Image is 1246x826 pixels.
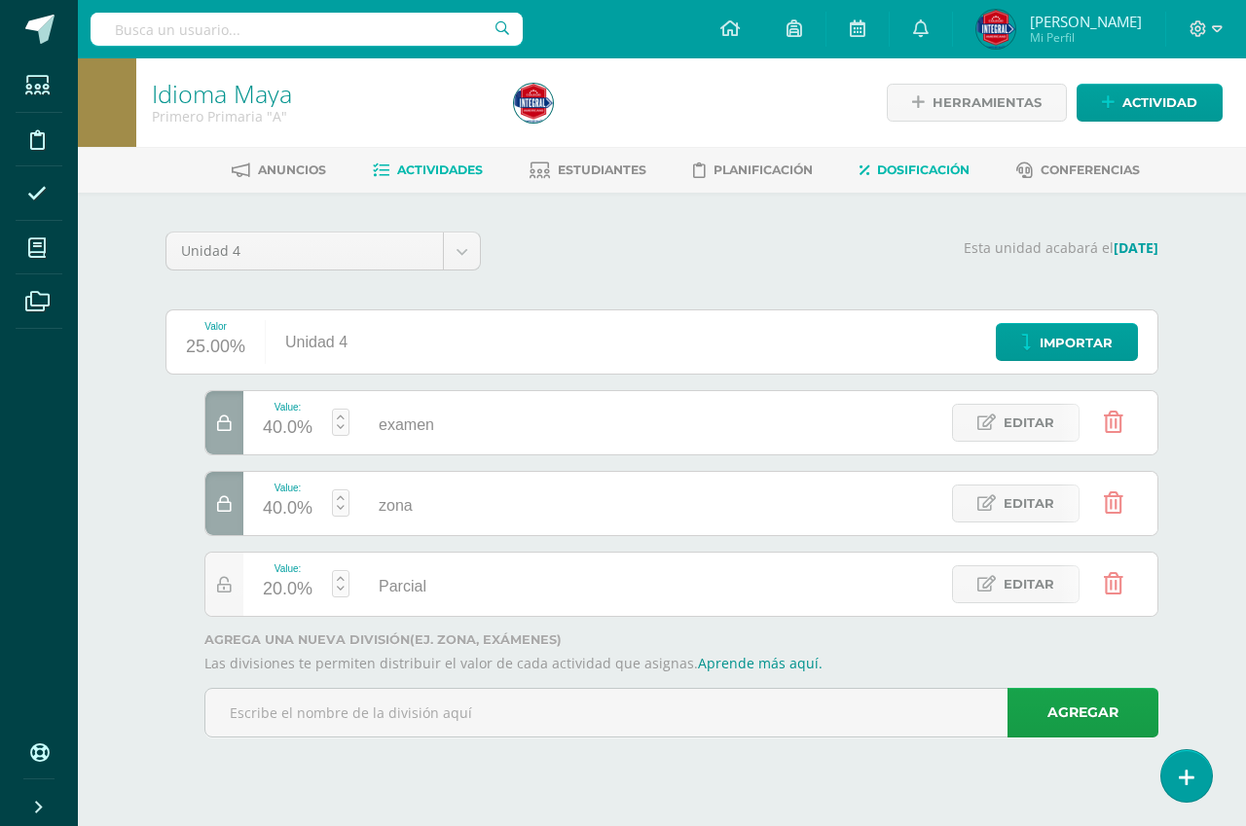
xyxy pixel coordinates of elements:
[232,155,326,186] a: Anuncios
[514,84,553,123] img: f13dc2cf2884ab7a474128d11d9ad4aa.png
[181,233,428,269] span: Unidad 4
[1004,405,1054,441] span: Editar
[186,321,245,332] div: Valor
[877,162,970,177] span: Dosificación
[1077,84,1223,122] a: Actividad
[1004,485,1054,521] span: Editar
[714,162,813,177] span: Planificación
[410,632,562,647] strong: (ej. Zona, Exámenes)
[205,689,1157,736] input: Escribe el nombre de la división aquí
[397,162,483,177] span: Actividades
[504,239,1158,257] p: Esta unidad acabará el
[373,155,483,186] a: Actividades
[530,155,646,186] a: Estudiantes
[1004,566,1054,602] span: Editar
[152,80,491,107] h1: Idioma Maya
[1041,162,1140,177] span: Conferencias
[263,563,312,574] div: Value:
[186,332,245,363] div: 25.00%
[558,162,646,177] span: Estudiantes
[266,310,367,374] div: Unidad 4
[152,77,292,110] a: Idioma Maya
[933,85,1042,121] span: Herramientas
[263,413,312,444] div: 40.0%
[996,323,1138,361] a: Importar
[693,155,813,186] a: Planificación
[166,233,480,269] a: Unidad 4
[887,84,1067,122] a: Herramientas
[263,493,312,524] div: 40.0%
[860,155,970,186] a: Dosificación
[91,13,523,46] input: Busca un usuario...
[698,654,823,672] a: Aprende más aquí.
[263,483,312,493] div: Value:
[263,402,312,413] div: Value:
[379,578,426,594] span: Parcial
[1016,155,1140,186] a: Conferencias
[263,574,312,605] div: 20.0%
[379,416,434,433] span: examen
[1114,238,1158,257] strong: [DATE]
[1030,12,1142,31] span: [PERSON_NAME]
[204,655,1158,672] p: Las divisiones te permiten distribuir el valor de cada actividad que asignas.
[152,107,491,126] div: Primero Primaria 'A'
[1030,29,1142,46] span: Mi Perfil
[976,10,1015,49] img: f13dc2cf2884ab7a474128d11d9ad4aa.png
[1040,325,1113,361] span: Importar
[204,632,1158,647] label: Agrega una nueva división
[1122,85,1197,121] span: Actividad
[379,497,413,514] span: zona
[258,162,326,177] span: Anuncios
[1008,688,1158,737] a: Agregar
